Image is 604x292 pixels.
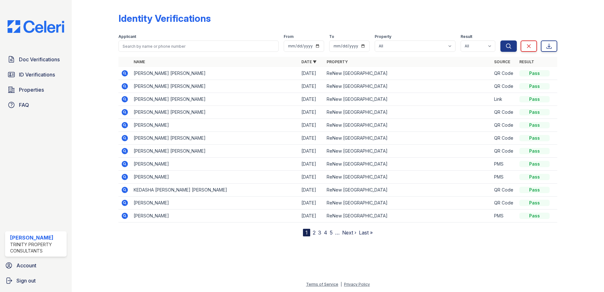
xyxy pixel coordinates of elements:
td: [PERSON_NAME] [131,210,299,222]
td: [PERSON_NAME] [PERSON_NAME] [131,67,299,80]
td: ReNew [GEOGRAPHIC_DATA] [324,158,492,171]
a: Account [3,259,69,272]
a: 4 [324,229,327,236]
div: Pass [519,200,550,206]
td: [PERSON_NAME] [PERSON_NAME] [131,80,299,93]
td: [DATE] [299,93,324,106]
div: | [341,282,342,287]
td: ReNew [GEOGRAPHIC_DATA] [324,67,492,80]
div: [PERSON_NAME] [10,234,64,241]
td: ReNew [GEOGRAPHIC_DATA] [324,145,492,158]
td: ReNew [GEOGRAPHIC_DATA] [324,210,492,222]
span: Doc Verifications [19,56,60,63]
span: ID Verifications [19,71,55,78]
label: From [284,34,293,39]
a: 2 [313,229,316,236]
td: [DATE] [299,197,324,210]
td: ReNew [GEOGRAPHIC_DATA] [324,171,492,184]
td: [DATE] [299,119,324,132]
td: QR Code [492,106,517,119]
td: KEDASHA [PERSON_NAME] [PERSON_NAME] [131,184,299,197]
a: FAQ [5,99,67,111]
td: ReNew [GEOGRAPHIC_DATA] [324,93,492,106]
td: [PERSON_NAME] [131,171,299,184]
td: PMS [492,210,517,222]
div: Pass [519,148,550,154]
img: CE_Logo_Blue-a8612792a0a2168367f1c8372b55b34899dd931a85d93a1a3d3e32e68fde9ad4.png [3,20,69,33]
td: ReNew [GEOGRAPHIC_DATA] [324,132,492,145]
div: Identity Verifications [118,13,211,24]
span: Account [16,262,36,269]
div: Pass [519,83,550,89]
span: Properties [19,86,44,94]
td: Link [492,93,517,106]
td: [DATE] [299,80,324,93]
div: Pass [519,135,550,141]
td: [DATE] [299,210,324,222]
td: [DATE] [299,67,324,80]
div: Pass [519,161,550,167]
a: Result [519,59,534,64]
a: Sign out [3,274,69,287]
div: Pass [519,109,550,115]
span: … [335,229,340,236]
td: PMS [492,171,517,184]
td: [PERSON_NAME] [131,158,299,171]
a: Privacy Policy [344,282,370,287]
a: Next › [342,229,356,236]
td: QR Code [492,119,517,132]
label: Property [375,34,391,39]
td: ReNew [GEOGRAPHIC_DATA] [324,197,492,210]
input: Search by name or phone number [118,40,279,52]
td: ReNew [GEOGRAPHIC_DATA] [324,80,492,93]
td: [DATE] [299,158,324,171]
td: QR Code [492,67,517,80]
div: Pass [519,213,550,219]
div: Pass [519,174,550,180]
td: [DATE] [299,145,324,158]
td: QR Code [492,197,517,210]
td: QR Code [492,145,517,158]
div: Pass [519,187,550,193]
a: 3 [318,229,321,236]
a: Last » [359,229,373,236]
a: Property [327,59,348,64]
td: [DATE] [299,106,324,119]
a: Terms of Service [306,282,338,287]
td: ReNew [GEOGRAPHIC_DATA] [324,184,492,197]
td: [PERSON_NAME] [PERSON_NAME] [131,93,299,106]
td: QR Code [492,80,517,93]
td: [PERSON_NAME] [PERSON_NAME] [131,106,299,119]
td: PMS [492,158,517,171]
label: To [329,34,334,39]
a: ID Verifications [5,68,67,81]
div: 1 [303,229,310,236]
a: Source [494,59,510,64]
a: 5 [330,229,333,236]
div: Pass [519,70,550,76]
td: ReNew [GEOGRAPHIC_DATA] [324,119,492,132]
div: Trinity Property Consultants [10,241,64,254]
a: Name [134,59,145,64]
td: [DATE] [299,184,324,197]
label: Result [461,34,472,39]
td: [PERSON_NAME] [PERSON_NAME] [131,145,299,158]
td: [DATE] [299,171,324,184]
td: QR Code [492,184,517,197]
div: Pass [519,122,550,128]
span: FAQ [19,101,29,109]
td: [DATE] [299,132,324,145]
div: Pass [519,96,550,102]
a: Date ▼ [301,59,317,64]
td: [PERSON_NAME] [131,119,299,132]
td: [PERSON_NAME] [131,197,299,210]
label: Applicant [118,34,136,39]
td: ReNew [GEOGRAPHIC_DATA] [324,106,492,119]
td: [PERSON_NAME] [PERSON_NAME] [131,132,299,145]
span: Sign out [16,277,36,284]
a: Properties [5,83,67,96]
td: QR Code [492,132,517,145]
a: Doc Verifications [5,53,67,66]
